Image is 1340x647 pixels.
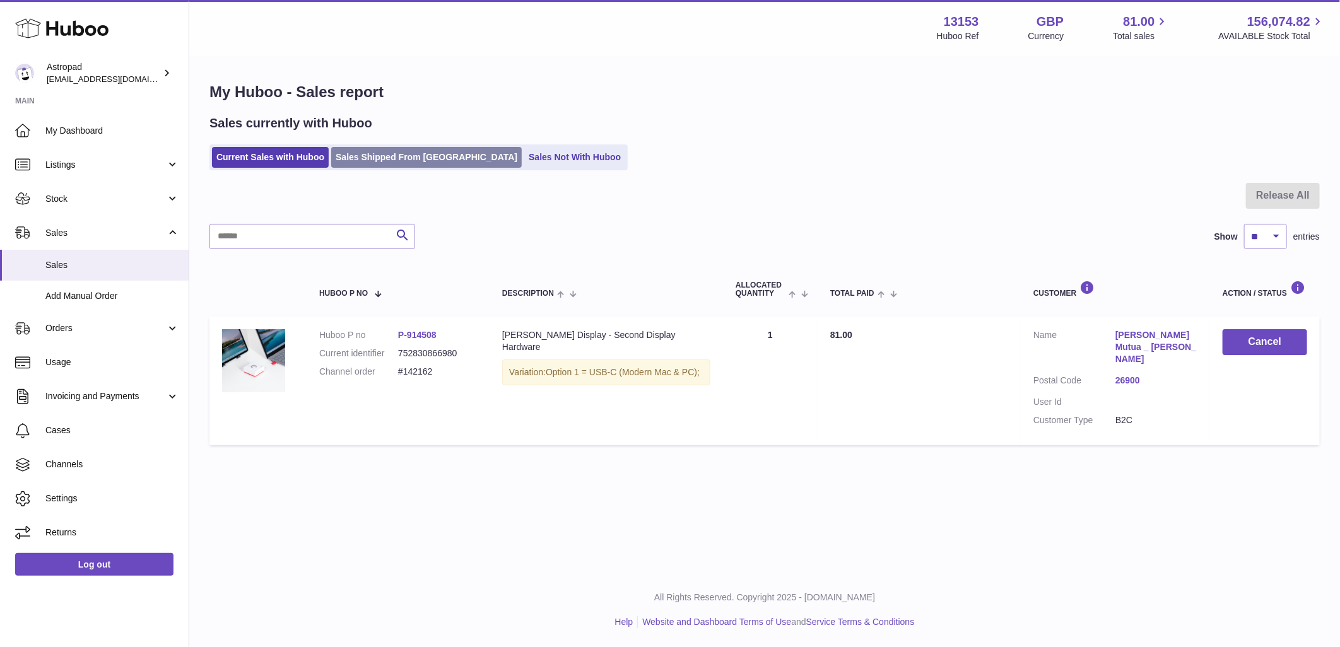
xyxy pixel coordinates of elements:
a: 81.00 Total sales [1113,13,1169,42]
dt: Huboo P no [319,329,398,341]
span: Returns [45,527,179,539]
a: Sales Shipped From [GEOGRAPHIC_DATA] [331,147,522,168]
span: Description [502,289,554,298]
span: [EMAIL_ADDRESS][DOMAIN_NAME] [47,74,185,84]
span: Sales [45,259,179,271]
span: ALLOCATED Quantity [736,281,785,298]
span: My Dashboard [45,125,179,137]
span: Add Manual Order [45,290,179,302]
button: Cancel [1223,329,1307,355]
dd: B2C [1115,414,1197,426]
span: Usage [45,356,179,368]
a: Service Terms & Conditions [806,617,915,627]
span: Huboo P no [319,289,368,298]
dt: Current identifier [319,347,398,359]
a: 26900 [1115,375,1197,387]
span: 156,074.82 [1247,13,1310,30]
div: Action / Status [1223,281,1307,298]
span: Cases [45,424,179,436]
strong: GBP [1037,13,1064,30]
td: 1 [723,317,818,445]
img: internalAdmin-13153@internal.huboo.com [15,64,34,83]
div: [PERSON_NAME] Display - Second Display Hardware [502,329,710,353]
span: Listings [45,159,166,171]
dd: 752830866980 [398,347,477,359]
div: Huboo Ref [937,30,979,42]
p: All Rights Reserved. Copyright 2025 - [DOMAIN_NAME] [199,592,1330,603]
li: and [638,616,914,628]
a: 156,074.82 AVAILABLE Stock Total [1218,13,1325,42]
a: Sales Not With Huboo [524,147,625,168]
span: AVAILABLE Stock Total [1218,30,1325,42]
a: Help [615,617,633,627]
span: Sales [45,227,166,239]
dd: #142162 [398,366,477,378]
label: Show [1214,231,1238,243]
span: Option 1 = USB-C (Modern Mac & PC); [546,367,700,377]
strong: 13153 [944,13,979,30]
a: [PERSON_NAME] Mutua _ [PERSON_NAME] [1115,329,1197,365]
span: Invoicing and Payments [45,390,166,402]
dt: User Id [1033,396,1115,408]
div: Variation: [502,359,710,385]
a: Log out [15,553,173,576]
a: Website and Dashboard Terms of Use [642,617,791,627]
span: Orders [45,322,166,334]
dt: Channel order [319,366,398,378]
div: Currency [1028,30,1064,42]
span: Stock [45,193,166,205]
span: Total paid [830,289,874,298]
span: Total sales [1113,30,1169,42]
span: Channels [45,458,179,470]
div: Customer [1033,281,1197,298]
span: entries [1293,231,1320,243]
span: 81.00 [1123,13,1155,30]
a: P-914508 [398,330,437,340]
span: 81.00 [830,330,852,340]
dt: Name [1033,329,1115,368]
div: Astropad [47,61,160,85]
h1: My Huboo - Sales report [209,82,1320,102]
dt: Customer Type [1033,414,1115,426]
img: MattRonge_r2_MSP20255.jpg [222,329,285,392]
span: Settings [45,493,179,504]
dt: Postal Code [1033,375,1115,390]
h2: Sales currently with Huboo [209,115,372,132]
a: Current Sales with Huboo [212,147,329,168]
